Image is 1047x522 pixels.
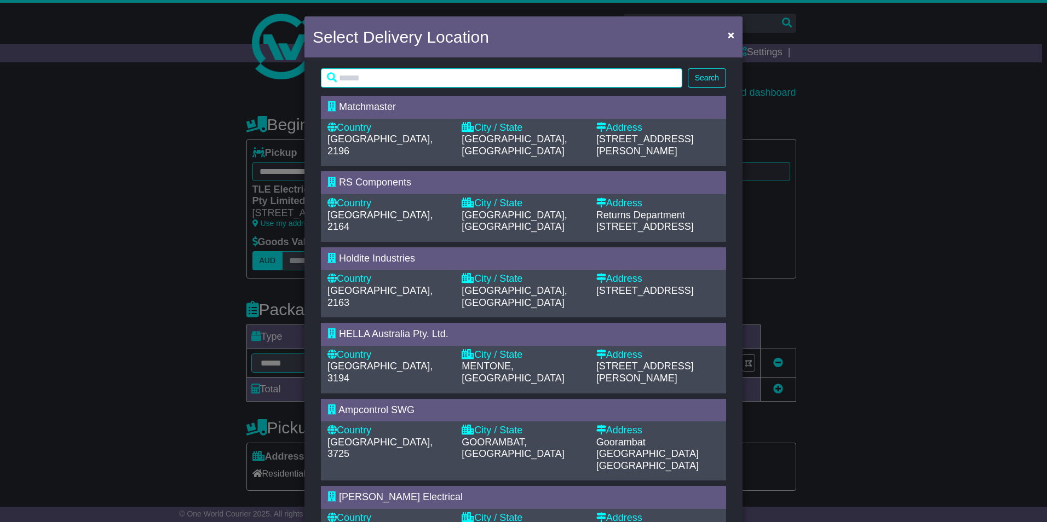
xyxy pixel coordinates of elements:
[596,273,720,285] div: Address
[327,425,451,437] div: Country
[339,177,411,188] span: RS Components
[327,349,451,361] div: Country
[462,437,564,460] span: GOORAMBAT, [GEOGRAPHIC_DATA]
[339,253,415,264] span: Holdite Industries
[462,285,567,308] span: [GEOGRAPHIC_DATA], [GEOGRAPHIC_DATA]
[462,198,585,210] div: City / State
[339,491,463,502] span: [PERSON_NAME] Electrical
[462,425,585,437] div: City / State
[596,437,699,460] span: Goorambat [GEOGRAPHIC_DATA]
[462,122,585,134] div: City / State
[462,349,585,361] div: City / State
[313,25,489,49] h4: Select Delivery Location
[596,349,720,361] div: Address
[596,221,694,232] span: [STREET_ADDRESS]
[327,210,433,233] span: [GEOGRAPHIC_DATA], 2164
[596,285,694,296] span: [STREET_ADDRESS]
[327,437,433,460] span: [GEOGRAPHIC_DATA], 3725
[596,210,685,221] span: Returns Department
[722,24,740,46] button: Close
[728,28,734,41] span: ×
[327,198,451,210] div: Country
[338,404,415,415] span: Ampcontrol SWG
[462,210,567,233] span: [GEOGRAPHIC_DATA], [GEOGRAPHIC_DATA]
[339,328,448,339] span: HELLA Australia Pty. Ltd.
[327,273,451,285] div: Country
[327,122,451,134] div: Country
[462,361,564,384] span: MENTONE, [GEOGRAPHIC_DATA]
[327,134,433,156] span: [GEOGRAPHIC_DATA], 2196
[596,122,720,134] div: Address
[688,68,726,88] button: Search
[339,101,396,112] span: Matchmaster
[462,134,567,156] span: [GEOGRAPHIC_DATA], [GEOGRAPHIC_DATA]
[596,460,699,471] span: [GEOGRAPHIC_DATA]
[596,198,720,210] div: Address
[596,134,694,156] span: [STREET_ADDRESS][PERSON_NAME]
[462,273,585,285] div: City / State
[327,361,433,384] span: [GEOGRAPHIC_DATA], 3194
[327,285,433,308] span: [GEOGRAPHIC_DATA], 2163
[596,425,720,437] div: Address
[596,361,694,384] span: [STREET_ADDRESS][PERSON_NAME]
